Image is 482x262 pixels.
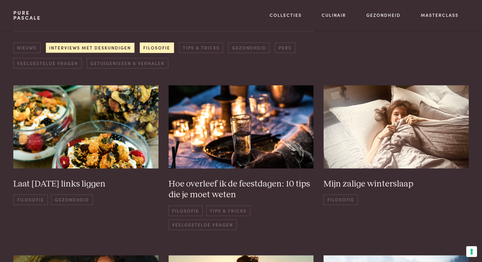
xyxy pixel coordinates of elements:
a: IMG_6312 Mijn zalige winterslaap Filosofie [324,85,469,230]
a: Interviews met deskundigen [46,43,135,53]
span: Gezondheid [51,194,93,205]
img: IMG_6312 [324,85,469,168]
a: Gezondheid [366,12,401,18]
span: Tips & Tricks [206,206,250,216]
img: Fruitontbijt_Pascale_Naessens [13,85,158,168]
span: Filosofie [13,194,48,205]
a: 322966365_672122701124175_6822491702143303352_n Hoe overleef ik de feestdagen: 10 tips die je moe... [169,85,314,230]
h3: Mijn zalige winterslaap [324,179,469,190]
a: Collecties [270,12,302,18]
a: Fruitontbijt_Pascale_Naessens Laat [DATE] links liggen FilosofieGezondheid [13,85,158,230]
a: Culinair [322,12,346,18]
a: Masterclass [421,12,459,18]
span: Filosofie [169,206,203,216]
a: Tips & Tricks [179,43,223,53]
a: Gezondheid [228,43,270,53]
a: PurePascale [13,10,41,20]
h3: Laat [DATE] links liggen [13,179,158,190]
a: Pers [275,43,295,53]
a: Getuigenissen & Verhalen [87,58,168,69]
h3: Hoe overleef ik de feestdagen: 10 tips die je moet weten [169,179,314,200]
a: Nieuws [13,43,40,53]
span: Filosofie [324,194,358,205]
a: Filosofie [140,43,174,53]
button: Uw voorkeuren voor toestemming voor trackingtechnologieën [466,246,477,257]
a: Veelgestelde vragen [13,58,81,69]
img: 322966365_672122701124175_6822491702143303352_n [169,85,314,168]
span: Veelgestelde vragen [169,219,237,230]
